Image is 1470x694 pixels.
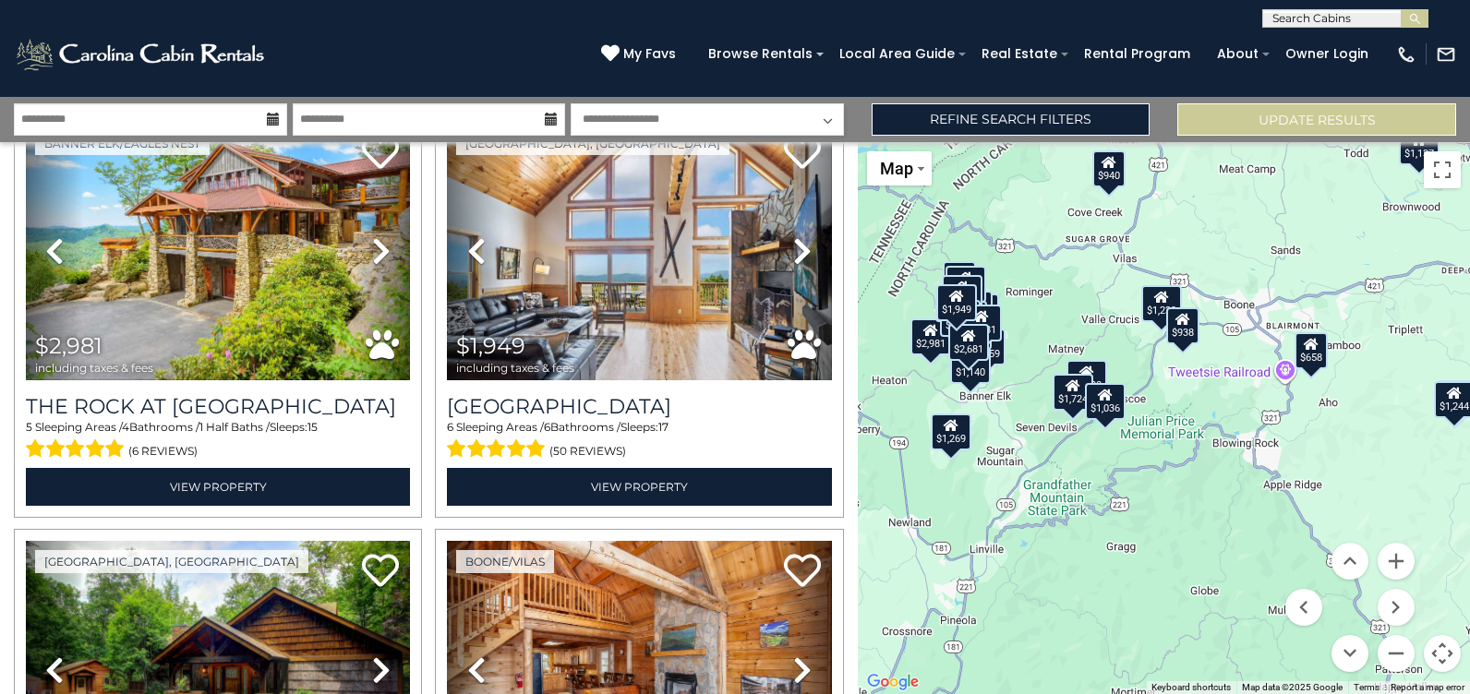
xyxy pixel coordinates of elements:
a: Add to favorites [362,552,399,592]
a: Owner Login [1276,40,1378,68]
div: $658 [1295,332,1328,369]
span: 5 [26,420,32,434]
span: (50 reviews) [549,439,626,463]
div: $1,724 [1053,374,1093,411]
div: $1,140 [951,347,992,384]
button: Move up [1331,543,1368,580]
span: 6 [447,420,453,434]
a: My Favs [601,44,681,65]
a: Refine Search Filters [872,103,1151,136]
button: Map camera controls [1424,635,1461,672]
button: Move right [1378,589,1415,626]
span: $1,949 [456,332,525,359]
div: $1,081 [961,305,1002,341]
div: Sleeping Areas / Bathrooms / Sleeps: [26,419,410,463]
img: phone-regular-white.png [1396,44,1416,65]
a: Terms (opens in new tab) [1354,682,1380,692]
a: Browse Rentals [699,40,822,68]
button: Update Results [1177,103,1456,136]
button: Change map style [867,151,932,185]
button: Zoom out [1378,635,1415,672]
a: Add to favorites [362,134,399,173]
span: My Favs [623,44,676,64]
div: $736 [944,261,977,298]
div: $938 [1167,307,1200,344]
a: Rental Program [1075,40,1199,68]
button: Move down [1331,635,1368,672]
a: About [1208,40,1268,68]
a: Report a map error [1391,682,1464,692]
div: $1,269 [932,413,972,450]
div: $1,239 [1141,285,1182,322]
div: $1,137 [1399,128,1440,165]
div: $1,656 [946,266,986,303]
div: $2,681 [949,324,990,361]
button: Move left [1285,589,1322,626]
a: [GEOGRAPHIC_DATA], [GEOGRAPHIC_DATA] [456,132,729,155]
button: Toggle fullscreen view [1424,151,1461,188]
a: Local Area Guide [830,40,964,68]
a: View Property [26,468,410,506]
span: 1 Half Baths / [199,420,270,434]
a: Add to favorites [784,134,821,173]
a: Boone/Vilas [456,550,554,573]
a: Banner Elk/Eagles Nest [35,132,210,155]
div: $1,949 [937,284,978,321]
a: Open this area in Google Maps (opens a new window) [862,670,923,694]
h3: The Rock at Eagles Nest [26,394,410,419]
div: $1,036 [1085,383,1126,420]
span: including taxes & fees [35,362,153,374]
div: $1,700 [1067,360,1108,397]
div: $2,981 [910,318,951,355]
span: 4 [122,420,129,434]
img: thumbnail_166585038.jpeg [447,123,831,380]
span: 6 [544,420,550,434]
a: Real Estate [972,40,1066,68]
span: 17 [658,420,669,434]
span: Map [880,159,913,178]
a: [GEOGRAPHIC_DATA] [447,394,831,419]
button: Zoom in [1378,543,1415,580]
img: thumbnail_164258990.jpeg [26,123,410,380]
img: Google [862,670,923,694]
div: $940 [1093,150,1127,187]
img: White-1-2.png [14,36,270,73]
span: $2,981 [35,332,102,359]
a: View Property [447,468,831,506]
span: 15 [307,420,318,434]
div: Sleeping Areas / Bathrooms / Sleeps: [447,419,831,463]
a: The Rock at [GEOGRAPHIC_DATA] [26,394,410,419]
div: $1,465 [942,275,982,312]
span: (6 reviews) [128,439,198,463]
a: [GEOGRAPHIC_DATA], [GEOGRAPHIC_DATA] [35,550,308,573]
span: Map data ©2025 Google [1242,682,1343,692]
img: mail-regular-white.png [1436,44,1456,65]
h3: Pinecone Manor [447,394,831,419]
button: Keyboard shortcuts [1151,681,1231,694]
span: including taxes & fees [456,362,574,374]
